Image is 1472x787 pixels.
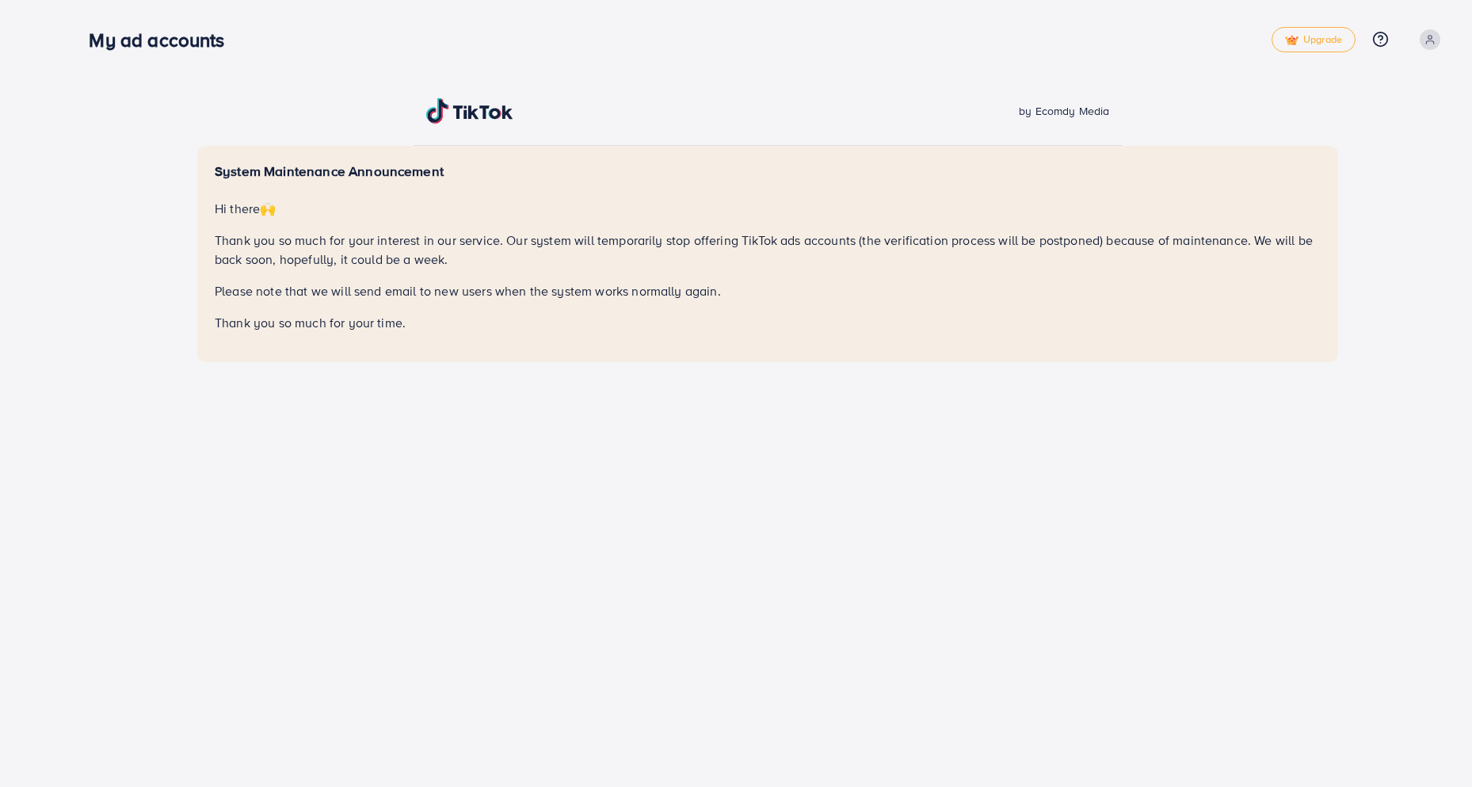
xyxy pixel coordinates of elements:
span: 🙌 [260,200,276,217]
span: by Ecomdy Media [1019,103,1109,119]
h3: My ad accounts [89,29,237,52]
img: TikTok [426,98,513,124]
p: Thank you so much for your time. [215,313,1321,332]
span: Upgrade [1285,34,1342,46]
p: Hi there [215,199,1321,218]
img: tick [1285,35,1298,46]
p: Please note that we will send email to new users when the system works normally again. [215,281,1321,300]
p: Thank you so much for your interest in our service. Our system will temporarily stop offering Tik... [215,231,1321,269]
a: tickUpgrade [1272,27,1356,52]
h5: System Maintenance Announcement [215,163,1321,180]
